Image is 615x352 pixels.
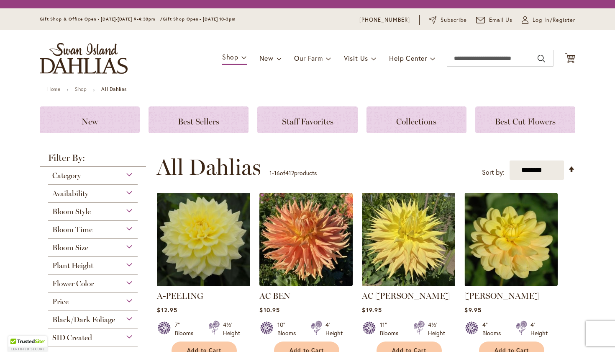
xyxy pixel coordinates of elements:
span: Staff Favorites [282,116,333,127]
span: $9.95 [464,306,481,314]
span: Black/Dark Foliage [52,315,115,324]
div: 4' Height [325,321,343,337]
img: A-Peeling [157,193,250,286]
span: Plant Height [52,261,93,270]
span: SID Created [52,333,92,342]
img: AC BEN [259,193,353,286]
span: New [82,116,98,127]
span: New [259,54,273,62]
a: Email Us [476,16,513,24]
span: Shop [222,52,238,61]
a: Subscribe [429,16,467,24]
span: 1 [269,169,272,177]
a: AHOY MATEY [464,280,558,288]
span: All Dahlias [156,155,261,180]
span: Collections [396,116,436,127]
a: store logo [40,43,128,74]
a: AC BEN [259,291,290,301]
a: A-PEELING [157,291,203,301]
span: Best Cut Flowers [495,116,556,127]
a: Shop [75,86,87,92]
a: AC [PERSON_NAME] [362,291,450,301]
span: Help Center [389,54,427,62]
span: Visit Us [344,54,368,62]
div: 4" Blooms [482,321,506,337]
a: AC Jeri [362,280,455,288]
span: 412 [285,169,294,177]
a: AC BEN [259,280,353,288]
a: [PERSON_NAME] [464,291,539,301]
div: 7" Blooms [175,321,198,337]
button: Search [538,52,545,65]
p: - of products [269,166,317,180]
span: Gift Shop Open - [DATE] 10-3pm [163,16,236,22]
a: Staff Favorites [257,106,357,133]
span: Log In/Register [533,16,575,24]
span: Availability [52,189,88,198]
span: Email Us [489,16,513,24]
span: $10.95 [259,306,279,314]
img: AHOY MATEY [464,193,558,286]
span: Bloom Size [52,243,88,252]
div: 11" Blooms [380,321,403,337]
span: Bloom Style [52,207,91,216]
span: Gift Shop & Office Open - [DATE]-[DATE] 9-4:30pm / [40,16,163,22]
span: Price [52,297,69,306]
a: [PHONE_NUMBER] [359,16,410,24]
span: $12.95 [157,306,177,314]
div: 4' Height [530,321,548,337]
strong: All Dahlias [101,86,127,92]
a: Best Sellers [149,106,249,133]
span: Best Sellers [178,116,219,127]
iframe: Launch Accessibility Center [6,322,30,346]
span: $19.95 [362,306,382,314]
div: 4½' Height [223,321,240,337]
div: 4½' Height [428,321,445,337]
span: Flower Color [52,279,94,288]
strong: Filter By: [40,153,146,167]
a: Best Cut Flowers [475,106,575,133]
span: Our Farm [294,54,323,62]
img: AC Jeri [362,193,455,286]
label: Sort by: [482,165,505,180]
a: Home [47,86,60,92]
span: Bloom Time [52,225,92,234]
a: A-Peeling [157,280,250,288]
a: Collections [366,106,466,133]
a: Log In/Register [522,16,575,24]
div: 10" Blooms [277,321,301,337]
span: Subscribe [441,16,467,24]
span: 16 [274,169,280,177]
a: New [40,106,140,133]
span: Category [52,171,81,180]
